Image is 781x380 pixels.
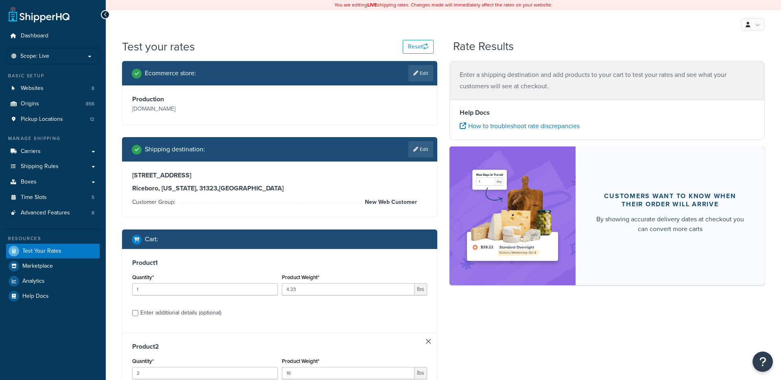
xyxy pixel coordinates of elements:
h3: Production [132,95,278,103]
span: Shipping Rules [21,163,59,170]
h3: Product 1 [132,259,427,267]
input: 0.00 [282,367,415,379]
h3: [STREET_ADDRESS] [132,171,427,179]
a: Dashboard [6,28,100,44]
span: Marketplace [22,263,53,270]
h3: Product 2 [132,343,427,351]
a: How to troubleshoot rate discrepancies [460,121,580,131]
a: Time Slots5 [6,190,100,205]
a: Edit [408,65,433,81]
h2: Shipping destination : [145,146,205,153]
span: Carriers [21,148,41,155]
div: Customers want to know when their order will arrive [595,192,745,208]
a: Remove Item [426,339,431,344]
span: Time Slots [21,194,47,201]
li: Advanced Features [6,205,100,221]
b: LIVE [367,1,377,9]
span: 8 [92,85,94,92]
h4: Help Docs [460,108,755,118]
div: Basic Setup [6,72,100,79]
span: Customer Group: [132,198,177,206]
span: 856 [86,100,94,107]
span: Advanced Features [21,210,70,216]
input: 0.0 [132,367,278,379]
span: 12 [90,116,94,123]
p: [DOMAIN_NAME] [132,103,278,115]
a: Carriers [6,144,100,159]
span: Websites [21,85,44,92]
h3: Riceboro, [US_STATE], 31323 , [GEOGRAPHIC_DATA] [132,184,427,192]
li: Origins [6,96,100,111]
img: feature-image-ddt-36eae7f7280da8017bfb280eaccd9c446f90b1fe08728e4019434db127062ab4.png [462,159,563,273]
button: Reset [403,40,434,54]
span: Pickup Locations [21,116,63,123]
span: Origins [21,100,39,107]
span: Boxes [21,179,37,186]
div: Resources [6,235,100,242]
p: Enter a shipping destination and add products to your cart to test your rates and see what your c... [460,69,755,92]
h2: Ecommerce store : [145,70,196,77]
h1: Test your rates [122,39,195,55]
div: Enter additional details (optional) [140,307,221,319]
span: Dashboard [21,33,48,39]
a: Marketplace [6,259,100,273]
span: Analytics [22,278,45,285]
span: 8 [92,210,94,216]
h2: Rate Results [453,40,514,53]
a: Advanced Features8 [6,205,100,221]
span: lbs [414,367,427,379]
input: 0.0 [132,283,278,295]
span: Help Docs [22,293,49,300]
label: Product Weight* [282,358,319,364]
h2: Cart : [145,236,158,243]
a: Pickup Locations12 [6,112,100,127]
li: Pickup Locations [6,112,100,127]
div: Manage Shipping [6,135,100,142]
li: Websites [6,81,100,96]
span: 5 [92,194,94,201]
span: Test Your Rates [22,248,61,255]
a: Origins856 [6,96,100,111]
label: Quantity* [132,274,154,280]
a: Shipping Rules [6,159,100,174]
div: By showing accurate delivery dates at checkout you can convert more carts [595,214,745,234]
span: Scope: Live [20,53,49,60]
a: Test Your Rates [6,244,100,258]
a: Boxes [6,175,100,190]
a: Edit [408,141,433,157]
button: Open Resource Center [753,352,773,372]
input: Enter additional details (optional) [132,310,138,316]
label: Product Weight* [282,274,319,280]
input: 0.00 [282,283,415,295]
span: lbs [414,283,427,295]
span: New Web Customer [363,197,417,207]
a: Websites8 [6,81,100,96]
li: Time Slots [6,190,100,205]
a: Analytics [6,274,100,288]
label: Quantity* [132,358,154,364]
a: Help Docs [6,289,100,304]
